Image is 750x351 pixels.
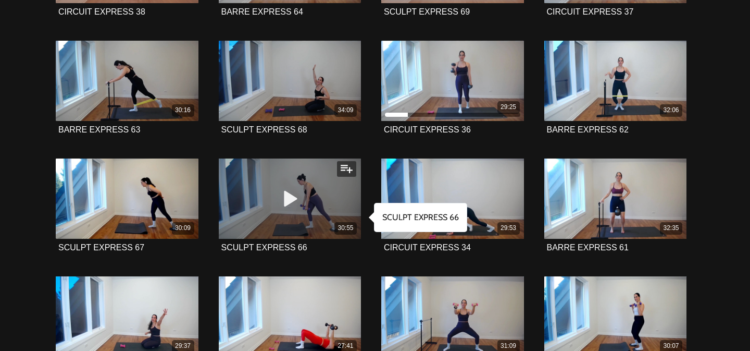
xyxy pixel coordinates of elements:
strong: CIRCUIT EXPRESS 36 [384,125,471,134]
a: SCULPT EXPRESS 66 [221,244,307,252]
div: 34:09 [334,104,357,116]
a: CIRCUIT EXPRESS 38 [58,8,145,16]
a: CIRCUIT EXPRESS 34 [384,244,471,252]
a: BARRE EXPRESS 63 [58,126,140,134]
div: 30:16 [172,104,194,116]
a: CIRCUIT EXPRESS 37 [547,8,634,16]
a: SCULPT EXPRESS 68 34:09 [219,41,361,121]
a: SCULPT EXPRESS 69 [384,8,470,16]
a: BARRE EXPRESS 62 32:06 [544,41,687,121]
strong: CIRCUIT EXPRESS 38 [58,7,145,16]
a: SCULPT EXPRESS 68 [221,126,307,134]
div: 30:55 [334,222,357,234]
div: 32:06 [660,104,682,116]
strong: SCULPT EXPRESS 68 [221,125,307,134]
a: SCULPT EXPRESS 67 [58,244,144,252]
a: SCULPT EXPRESS 66 30:55 [219,159,361,239]
div: 30:09 [172,222,194,234]
strong: BARRE EXPRESS 63 [58,125,140,134]
button: Add to my list [337,161,356,177]
a: BARRE EXPRESS 62 [547,126,629,134]
div: 32:35 [660,222,682,234]
a: CIRCUIT EXPRESS 36 29:25 [381,41,524,121]
div: 29:53 [497,222,520,234]
a: CIRCUIT EXPRESS 36 [384,126,471,134]
a: BARRE EXPRESS 64 [221,8,303,16]
div: 29:25 [497,101,520,113]
a: SCULPT EXPRESS 67 30:09 [56,159,198,239]
strong: BARRE EXPRESS 62 [547,125,629,134]
strong: SCULPT EXPRESS 66 [382,212,459,222]
strong: BARRE EXPRESS 64 [221,7,303,16]
strong: SCULPT EXPRESS 69 [384,7,470,16]
a: BARRE EXPRESS 63 30:16 [56,41,198,121]
a: CIRCUIT EXPRESS 34 29:53 [381,159,524,239]
strong: CIRCUIT EXPRESS 37 [547,7,634,16]
a: BARRE EXPRESS 61 32:35 [544,159,687,239]
a: BARRE EXPRESS 61 [547,244,629,252]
